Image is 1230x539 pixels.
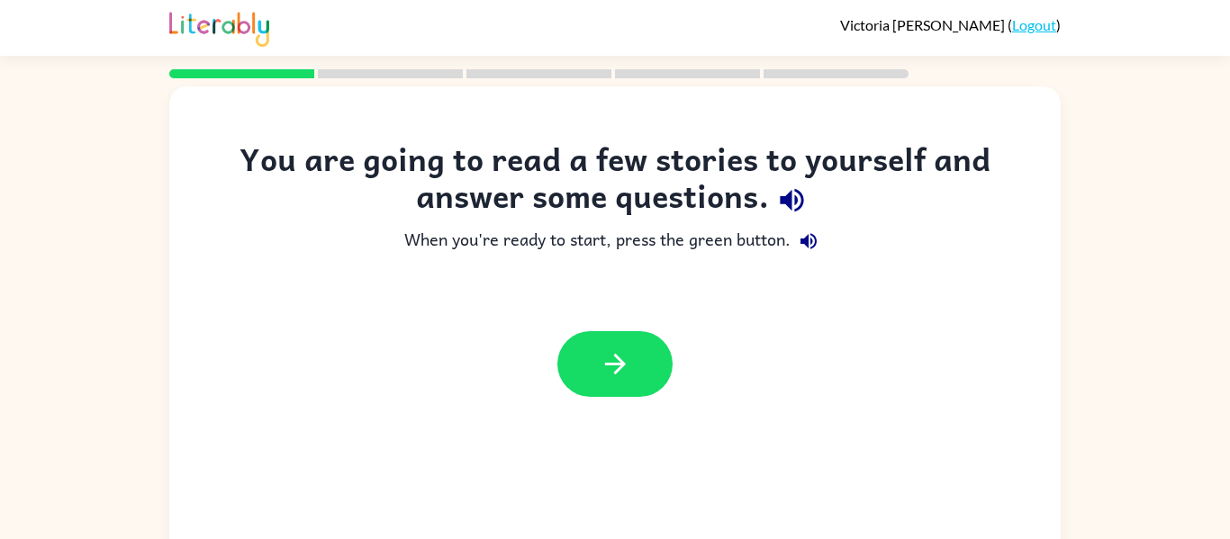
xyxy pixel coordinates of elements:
span: Victoria [PERSON_NAME] [840,16,1008,33]
div: ( ) [840,16,1061,33]
a: Logout [1012,16,1056,33]
div: When you're ready to start, press the green button. [205,223,1025,259]
div: You are going to read a few stories to yourself and answer some questions. [205,140,1025,223]
img: Literably [169,7,269,47]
